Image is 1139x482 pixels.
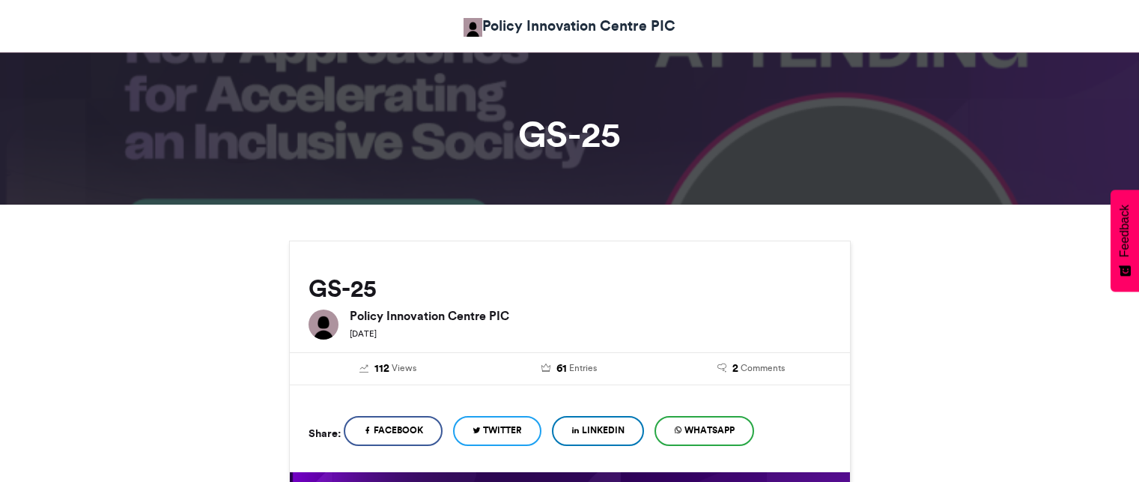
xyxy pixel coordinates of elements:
a: WhatsApp [654,416,754,446]
span: Facebook [374,424,423,437]
span: LinkedIn [582,424,625,437]
span: WhatsApp [684,424,735,437]
small: [DATE] [350,328,377,339]
span: Views [392,361,416,375]
span: Feedback [1118,205,1132,257]
span: Entries [569,361,597,375]
span: 61 [556,361,567,377]
h1: GS-25 [154,116,985,152]
a: 2 Comments [672,361,831,377]
a: LinkedIn [552,416,644,446]
a: Twitter [453,416,541,446]
span: Twitter [483,424,522,437]
span: 112 [374,361,389,377]
a: Facebook [344,416,443,446]
h2: GS-25 [309,275,831,302]
a: Policy Innovation Centre PIC [464,15,675,37]
img: Policy Innovation Centre PIC [309,310,338,340]
img: Policy Innovation Centre PIC [464,18,482,37]
button: Feedback - Show survey [1111,190,1139,292]
a: 61 Entries [490,361,649,377]
span: Comments [741,361,785,375]
a: 112 Views [309,361,468,377]
h6: Policy Innovation Centre PIC [350,310,831,322]
span: 2 [732,361,738,377]
h5: Share: [309,424,341,443]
